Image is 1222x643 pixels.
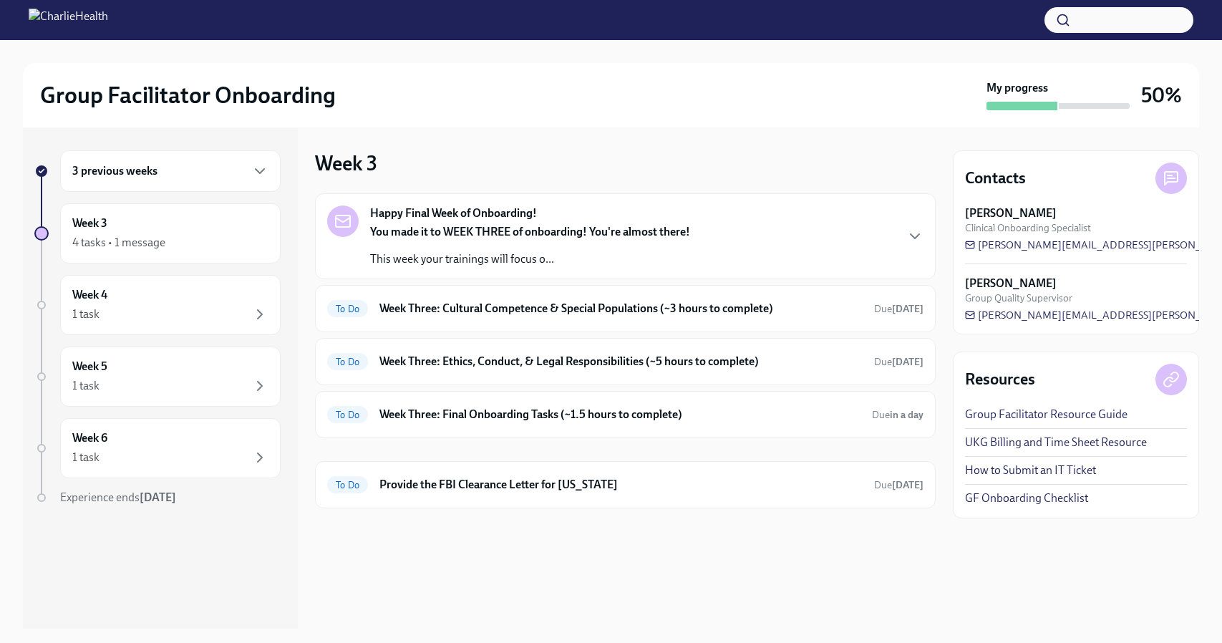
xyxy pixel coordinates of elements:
a: To DoWeek Three: Cultural Competence & Special Populations (~3 hours to complete)Due[DATE] [327,297,923,320]
span: Group Quality Supervisor [965,291,1072,305]
h6: Week 4 [72,287,107,303]
strong: You made it to WEEK THREE of onboarding! You're almost there! [370,225,690,238]
span: Due [874,303,923,315]
h2: Group Facilitator Onboarding [40,81,336,110]
img: CharlieHealth [29,9,108,32]
span: To Do [327,357,368,367]
h6: Week Three: Final Onboarding Tasks (~1.5 hours to complete) [379,407,860,422]
a: Week 51 task [34,347,281,407]
strong: [PERSON_NAME] [965,206,1057,221]
p: This week your trainings will focus o... [370,251,690,267]
h6: Week 5 [72,359,107,374]
a: To DoProvide the FBI Clearance Letter for [US_STATE]Due[DATE] [327,473,923,496]
div: 3 previous weeks [60,150,281,192]
h4: Resources [965,369,1035,390]
strong: [DATE] [892,479,923,491]
strong: Happy Final Week of Onboarding! [370,206,537,221]
a: Week 61 task [34,418,281,478]
strong: My progress [986,80,1048,96]
a: How to Submit an IT Ticket [965,463,1096,478]
div: 1 task [72,450,100,465]
a: Group Facilitator Resource Guide [965,407,1128,422]
div: 4 tasks • 1 message [72,235,165,251]
h4: Contacts [965,168,1026,189]
span: September 6th, 2025 10:00 [872,408,923,422]
h6: 3 previous weeks [72,163,157,179]
strong: [DATE] [892,303,923,315]
a: UKG Billing and Time Sheet Resource [965,435,1147,450]
span: September 8th, 2025 10:00 [874,355,923,369]
span: Due [872,409,923,421]
a: To DoWeek Three: Final Onboarding Tasks (~1.5 hours to complete)Duein a day [327,403,923,426]
span: To Do [327,410,368,420]
h3: Week 3 [315,150,377,176]
h6: Provide the FBI Clearance Letter for [US_STATE] [379,477,863,493]
span: To Do [327,304,368,314]
strong: [PERSON_NAME] [965,276,1057,291]
h6: Week 6 [72,430,107,446]
span: September 8th, 2025 10:00 [874,302,923,316]
a: To DoWeek Three: Ethics, Conduct, & Legal Responsibilities (~5 hours to complete)Due[DATE] [327,350,923,373]
a: GF Onboarding Checklist [965,490,1088,506]
span: September 23rd, 2025 10:00 [874,478,923,492]
span: Due [874,479,923,491]
strong: in a day [890,409,923,421]
h6: Week Three: Ethics, Conduct, & Legal Responsibilities (~5 hours to complete) [379,354,863,369]
div: 1 task [72,378,100,394]
span: Due [874,356,923,368]
span: To Do [327,480,368,490]
span: Experience ends [60,490,176,504]
strong: [DATE] [892,356,923,368]
a: Week 34 tasks • 1 message [34,203,281,264]
strong: [DATE] [140,490,176,504]
h3: 50% [1141,82,1182,108]
h6: Week 3 [72,216,107,231]
h6: Week Three: Cultural Competence & Special Populations (~3 hours to complete) [379,301,863,316]
div: 1 task [72,306,100,322]
span: Clinical Onboarding Specialist [965,221,1091,235]
a: Week 41 task [34,275,281,335]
